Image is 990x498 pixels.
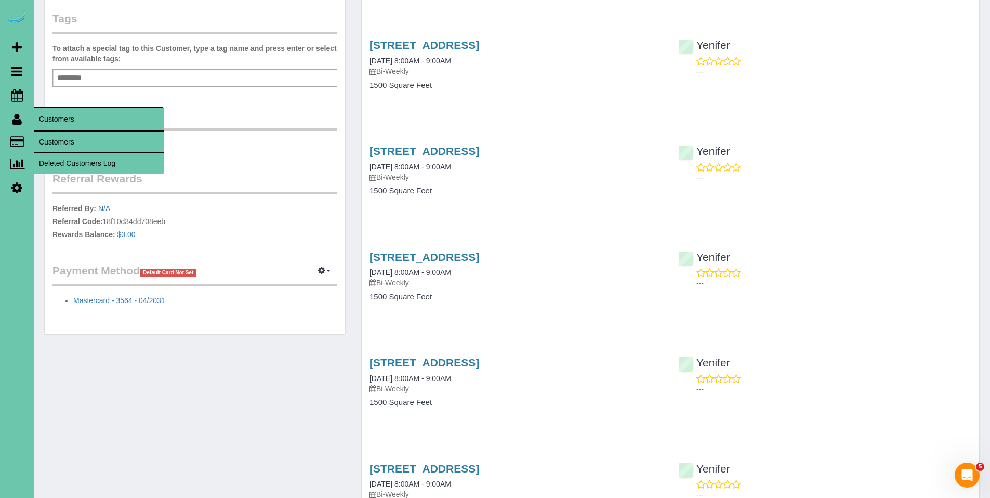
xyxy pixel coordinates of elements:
h4: 1500 Square Feet [369,187,663,195]
a: $0.00 [117,230,136,239]
label: Rewards Balance: [52,229,115,240]
p: 18f10d34dd708eeb [52,203,337,242]
a: [STREET_ADDRESS] [369,145,479,157]
legend: Payment Method [52,263,337,286]
legend: Notes [52,108,337,131]
a: [DATE] 8:00AM - 9:00AM [369,374,451,383]
a: [STREET_ADDRESS] [369,357,479,369]
legend: Tags [52,11,337,34]
a: [DATE] 8:00AM - 9:00AM [369,163,451,171]
label: Referral Code: [52,216,102,227]
label: Referred By: [52,203,96,214]
a: Yenifer [678,145,730,157]
p: --- [696,173,971,183]
a: [DATE] 8:00AM - 9:00AM [369,268,451,277]
a: Mastercard - 3564 - 04/2031 [73,296,165,305]
span: 5 [976,463,984,471]
a: Yenifer [678,251,730,263]
a: Deleted Customers Log [34,153,164,174]
span: Default Card Not Set [140,269,196,277]
p: Bi-Weekly [369,384,663,394]
p: Bi-Weekly [369,172,663,182]
ul: Customers [34,131,164,174]
p: --- [696,384,971,395]
a: [DATE] 8:00AM - 9:00AM [369,480,451,488]
a: Customers [34,132,164,152]
p: Bi-Weekly [369,66,663,76]
p: --- [696,278,971,289]
legend: Referral Rewards [52,171,337,194]
pre: Type a note and click Enter [52,140,337,150]
a: N/A [98,204,110,213]
a: [DATE] 8:00AM - 9:00AM [369,57,451,65]
a: [STREET_ADDRESS] [369,463,479,475]
h4: 1500 Square Feet [369,293,663,302]
h4: 1500 Square Feet [369,398,663,407]
h4: 1500 Square Feet [369,81,663,90]
iframe: Intercom live chat [955,463,980,488]
img: Automaid Logo [6,10,27,25]
a: Yenifer [678,463,730,475]
a: Yenifer [678,39,730,51]
a: [STREET_ADDRESS] [369,39,479,51]
a: [STREET_ADDRESS] [369,251,479,263]
span: Customers [34,107,164,131]
p: --- [696,67,971,77]
p: Bi-Weekly [369,278,663,288]
label: To attach a special tag to this Customer, type a tag name and press enter or select from availabl... [52,43,337,64]
a: Yenifer [678,357,730,369]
